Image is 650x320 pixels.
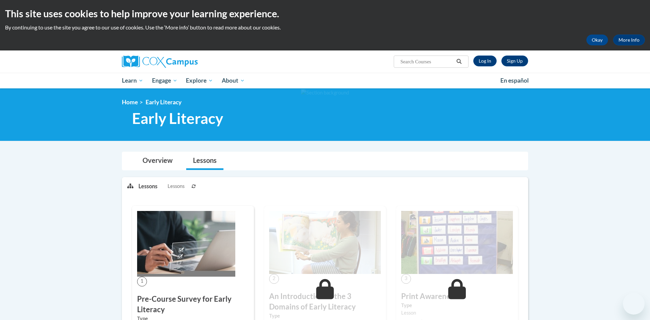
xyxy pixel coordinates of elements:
button: Okay [586,35,608,45]
a: Cox Campus [122,56,251,68]
span: Lessons [168,183,185,190]
h3: Print Awareness [401,291,513,302]
a: Lessons [186,152,223,170]
a: About [217,73,249,88]
span: Early Literacy [146,99,181,106]
div: Lesson [401,309,513,317]
img: Section background [301,89,349,97]
span: 3 [401,274,411,284]
span: 2 [269,274,279,284]
a: Overview [136,152,179,170]
a: More Info [613,35,645,45]
img: Course Image [401,211,513,274]
p: Lessons [138,183,157,190]
a: Engage [148,73,182,88]
span: 1 [137,277,147,286]
span: En español [500,77,529,84]
h3: An Introduction to the 3 Domains of Early Literacy [269,291,381,312]
img: Course Image [137,211,235,277]
p: By continuing to use the site you agree to our use of cookies. Use the ‘More info’ button to read... [5,24,645,31]
span: Engage [152,77,177,85]
span: Early Literacy [132,109,223,127]
span: Learn [122,77,143,85]
a: En español [496,73,533,88]
a: Learn [117,73,148,88]
div: Main menu [112,73,538,88]
a: Log In [473,56,497,66]
span: Explore [186,77,213,85]
label: Type [401,302,513,309]
iframe: Button to launch messaging window [623,293,645,315]
h2: This site uses cookies to help improve your learning experience. [5,7,645,20]
a: Explore [181,73,217,88]
a: Home [122,99,138,106]
img: Course Image [269,211,381,274]
span: About [222,77,245,85]
button: Search [454,58,464,66]
input: Search Courses [400,58,454,66]
h3: Pre-Course Survey for Early Literacy [137,294,249,315]
img: Cox Campus [122,56,198,68]
a: Register [501,56,528,66]
label: Type [269,312,381,320]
